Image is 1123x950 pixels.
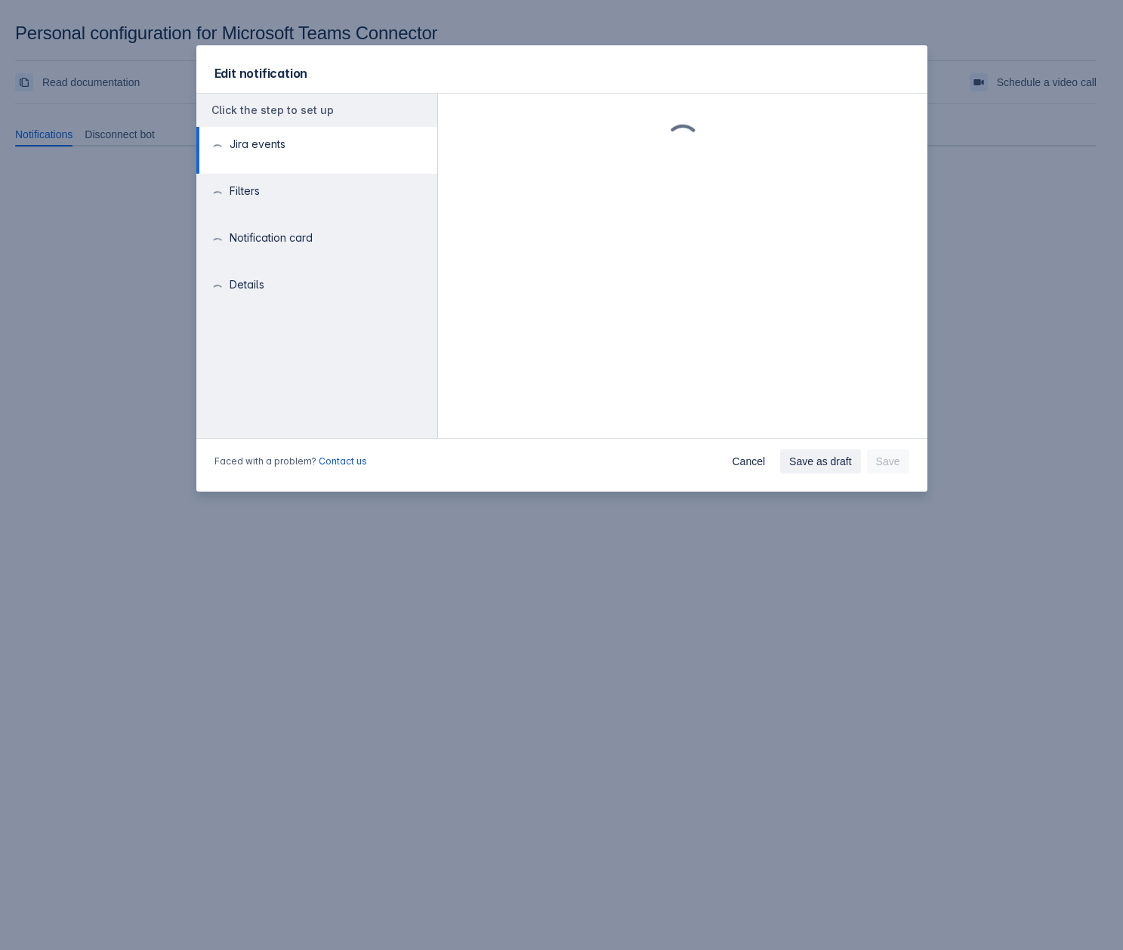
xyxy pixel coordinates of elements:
button: Cancel [723,449,774,473]
span: Details [230,277,264,292]
span: Filters [230,184,260,199]
button: Save as draft [780,449,861,473]
span: Save [876,449,900,473]
span: Save as draft [789,449,852,473]
span: Click the step to set up [211,103,334,116]
span: Notification card [230,230,313,245]
span: Faced with a problem? [214,455,367,467]
button: Save [867,449,909,473]
span: Edit notification [214,66,308,81]
a: Contact us [319,455,367,467]
span: Cancel [732,449,765,473]
span: Jira events [230,137,285,152]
